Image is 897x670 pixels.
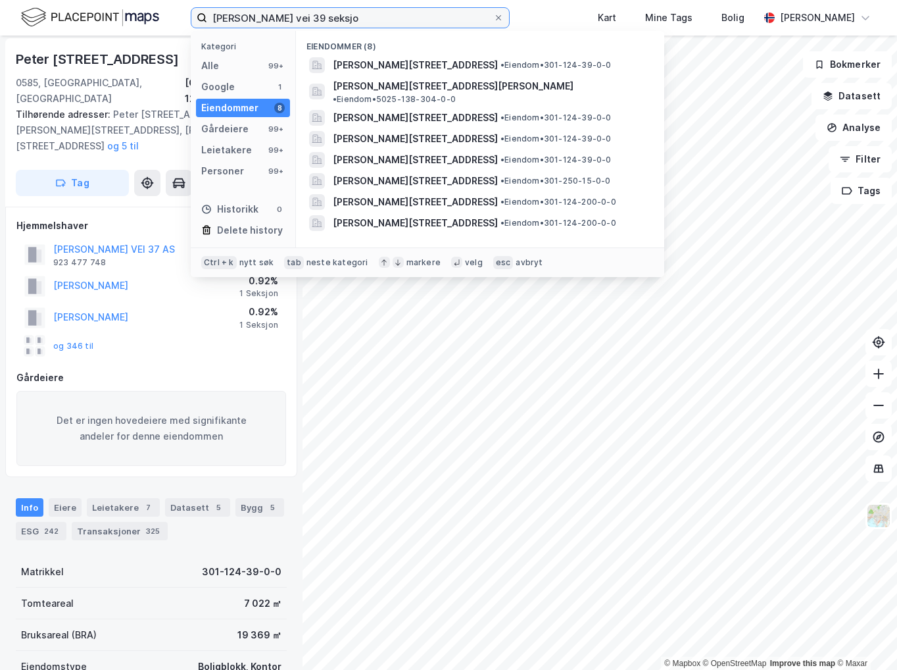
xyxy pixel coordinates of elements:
[237,627,281,643] div: 19 369 ㎡
[201,100,258,116] div: Eiendommer
[333,78,573,94] span: [PERSON_NAME][STREET_ADDRESS][PERSON_NAME]
[16,49,182,70] div: Peter [STREET_ADDRESS]
[516,257,543,268] div: avbryt
[598,10,616,26] div: Kart
[72,522,168,540] div: Transaksjoner
[500,176,504,186] span: •
[815,115,892,141] button: Analyse
[645,10,692,26] div: Mine Tags
[333,57,498,73] span: [PERSON_NAME][STREET_ADDRESS]
[500,113,504,122] span: •
[185,75,287,107] div: [GEOGRAPHIC_DATA], 124/39
[406,257,441,268] div: markere
[201,201,258,217] div: Historikk
[831,607,897,670] div: Kontrollprogram for chat
[274,82,285,92] div: 1
[703,659,767,668] a: OpenStreetMap
[500,197,616,207] span: Eiendom • 301-124-200-0-0
[333,173,498,189] span: [PERSON_NAME][STREET_ADDRESS]
[770,659,835,668] a: Improve this map
[201,58,219,74] div: Alle
[87,498,160,517] div: Leietakere
[493,256,514,269] div: esc
[500,197,504,207] span: •
[803,51,892,78] button: Bokmerker
[49,498,82,517] div: Eiere
[201,121,249,137] div: Gårdeiere
[53,257,106,268] div: 923 477 748
[831,178,892,204] button: Tags
[274,103,285,113] div: 8
[202,564,281,580] div: 301-124-39-0-0
[333,215,498,231] span: [PERSON_NAME][STREET_ADDRESS]
[333,194,498,210] span: [PERSON_NAME][STREET_ADDRESS]
[16,107,276,154] div: Peter [STREET_ADDRESS], [PERSON_NAME][STREET_ADDRESS], [PERSON_NAME][STREET_ADDRESS]
[266,61,285,71] div: 99+
[266,501,279,514] div: 5
[21,564,64,580] div: Matrikkel
[201,41,290,51] div: Kategori
[16,109,113,120] span: Tilhørende adresser:
[207,8,493,28] input: Søk på adresse, matrikkel, gårdeiere, leietakere eller personer
[165,498,230,517] div: Datasett
[239,288,278,299] div: 1 Seksjon
[274,204,285,215] div: 0
[500,155,612,165] span: Eiendom • 301-124-39-0-0
[829,146,892,172] button: Filter
[266,124,285,134] div: 99+
[500,134,504,143] span: •
[21,596,74,611] div: Tomteareal
[217,222,283,238] div: Delete history
[239,257,274,268] div: nytt søk
[866,503,891,528] img: Z
[500,218,616,228] span: Eiendom • 301-124-200-0-0
[333,152,498,168] span: [PERSON_NAME][STREET_ADDRESS]
[500,134,612,144] span: Eiendom • 301-124-39-0-0
[284,256,304,269] div: tab
[201,79,235,95] div: Google
[235,498,284,517] div: Bygg
[831,607,897,670] iframe: Chat Widget
[500,60,504,70] span: •
[201,163,244,179] div: Personer
[16,370,286,386] div: Gårdeiere
[333,94,456,105] span: Eiendom • 5025-138-304-0-0
[306,257,368,268] div: neste kategori
[16,391,286,466] div: Det er ingen hovedeiere med signifikante andeler for denne eiendommen
[780,10,855,26] div: [PERSON_NAME]
[41,525,61,538] div: 242
[141,501,155,514] div: 7
[143,525,162,538] div: 325
[333,94,337,104] span: •
[201,142,252,158] div: Leietakere
[500,218,504,228] span: •
[500,113,612,123] span: Eiendom • 301-124-39-0-0
[500,176,611,186] span: Eiendom • 301-250-15-0-0
[239,320,278,330] div: 1 Seksjon
[21,627,97,643] div: Bruksareal (BRA)
[266,145,285,155] div: 99+
[16,522,66,540] div: ESG
[16,498,43,517] div: Info
[664,659,700,668] a: Mapbox
[266,166,285,176] div: 99+
[333,110,498,126] span: [PERSON_NAME][STREET_ADDRESS]
[812,83,892,109] button: Datasett
[244,596,281,611] div: 7 022 ㎡
[16,75,185,107] div: 0585, [GEOGRAPHIC_DATA], [GEOGRAPHIC_DATA]
[500,60,612,70] span: Eiendom • 301-124-39-0-0
[500,155,504,165] span: •
[21,6,159,29] img: logo.f888ab2527a4732fd821a326f86c7f29.svg
[201,256,237,269] div: Ctrl + k
[16,170,129,196] button: Tag
[212,501,225,514] div: 5
[16,218,286,234] div: Hjemmelshaver
[333,131,498,147] span: [PERSON_NAME][STREET_ADDRESS]
[239,304,278,320] div: 0.92%
[296,31,664,55] div: Eiendommer (8)
[721,10,744,26] div: Bolig
[239,273,278,289] div: 0.92%
[465,257,483,268] div: velg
